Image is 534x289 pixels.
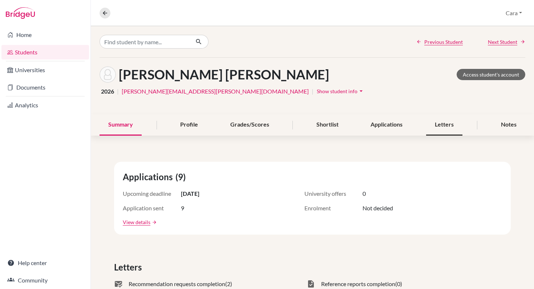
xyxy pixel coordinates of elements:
[1,273,89,288] a: Community
[225,280,232,288] span: (2)
[123,218,150,226] a: View details
[222,114,278,136] div: Grades/Scores
[1,63,89,77] a: Universities
[100,66,116,83] img: Jorge Hasbún Safie's avatar
[100,114,142,136] div: Summary
[122,87,309,96] a: [PERSON_NAME][EMAIL_ADDRESS][PERSON_NAME][DOMAIN_NAME]
[502,6,525,20] button: Cara
[308,114,347,136] div: Shortlist
[6,7,35,19] img: Bridge-U
[117,87,119,96] span: |
[1,45,89,59] a: Students
[321,280,395,288] span: Reference reports completion
[312,87,313,96] span: |
[457,69,525,80] a: Access student's account
[175,170,189,183] span: (9)
[1,80,89,95] a: Documents
[1,28,89,42] a: Home
[317,88,357,94] span: Show student info
[123,204,181,212] span: Application sent
[304,204,363,212] span: Enrolment
[181,189,199,198] span: [DATE]
[362,114,411,136] div: Applications
[426,114,462,136] div: Letters
[123,189,181,198] span: Upcoming deadline
[488,38,525,46] a: Next Student
[304,189,363,198] span: University offers
[357,87,365,95] i: arrow_drop_down
[488,38,517,46] span: Next Student
[123,170,175,183] span: Applications
[395,280,402,288] span: (0)
[114,261,145,274] span: Letters
[114,280,123,288] span: mark_email_read
[100,35,190,49] input: Find student by name...
[416,38,463,46] a: Previous Student
[171,114,207,136] div: Profile
[181,204,184,212] span: 9
[119,67,329,82] h1: [PERSON_NAME] [PERSON_NAME]
[150,220,157,225] a: arrow_forward
[424,38,463,46] span: Previous Student
[101,87,114,96] span: 2026
[1,98,89,112] a: Analytics
[492,114,525,136] div: Notes
[129,280,225,288] span: Recommendation requests completion
[363,204,393,212] span: Not decided
[363,189,366,198] span: 0
[1,256,89,270] a: Help center
[316,86,365,97] button: Show student infoarrow_drop_down
[307,280,315,288] span: task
